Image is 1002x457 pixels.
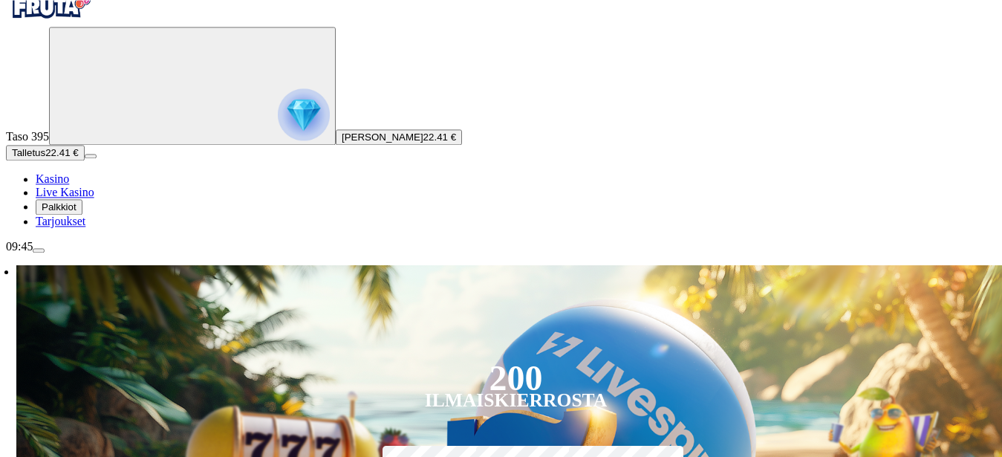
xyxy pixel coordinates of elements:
[36,215,85,227] a: gift-inverted iconTarjoukset
[336,129,462,145] button: [PERSON_NAME]22.41 €
[36,186,94,198] a: poker-chip iconLive Kasino
[278,88,330,140] img: reward progress
[36,172,69,185] a: diamond iconKasino
[489,369,542,387] div: 200
[6,145,85,161] button: Talletusplus icon22.41 €
[42,201,77,213] span: Palkkiot
[6,13,95,26] a: Fruta
[36,186,94,198] span: Live Kasino
[6,130,49,143] span: Taso 395
[85,154,97,158] button: menu
[36,199,82,215] button: reward iconPalkkiot
[45,147,78,158] span: 22.41 €
[36,172,69,185] span: Kasino
[49,27,336,145] button: reward progress
[33,248,45,253] button: menu
[12,147,45,158] span: Talletus
[36,215,85,227] span: Tarjoukset
[423,132,456,143] span: 22.41 €
[6,240,33,253] span: 09:45
[342,132,423,143] span: [PERSON_NAME]
[425,392,608,409] div: Ilmaiskierrosta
